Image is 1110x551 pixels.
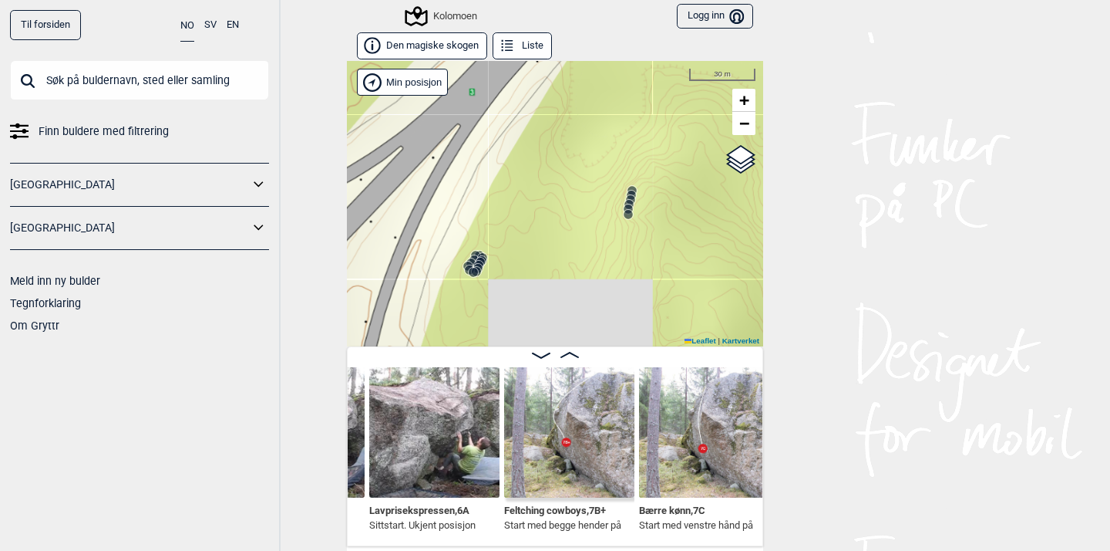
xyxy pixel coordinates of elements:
img: Lars Audun Nornes pa Lavprisekspressen [369,367,499,498]
a: Zoom in [732,89,755,112]
input: Søk på buldernavn, sted eller samling [10,60,269,100]
button: SV [204,10,217,40]
span: Finn buldere med filtrering [39,120,169,143]
a: Layers [726,143,755,177]
a: Meld inn ny bulder [10,275,100,287]
img: Baerre konn 220902 [639,367,769,498]
a: Leaflet [684,336,716,345]
div: Vis min posisjon [357,69,448,96]
span: Bærre kønn , 7C [639,502,705,516]
button: Den magiske skogen [357,32,487,59]
button: Logg inn [677,4,753,29]
span: | [718,336,720,345]
button: EN [227,10,239,40]
span: Feltching cowboys , 7B+ [504,502,606,516]
a: [GEOGRAPHIC_DATA] [10,174,249,196]
p: Sittstart. Ukjent posisjon [369,518,476,533]
span: − [739,113,749,133]
p: Start med venstre hånd på [639,518,753,533]
a: Tegnforklaring [10,297,81,309]
a: Kartverket [722,336,759,345]
button: Liste [493,32,552,59]
span: + [739,90,749,110]
a: Om Gryttr [10,319,59,332]
button: NO [180,10,194,42]
a: Zoom out [732,112,755,135]
div: 30 m [689,69,755,81]
p: Start med begge hender på [504,518,621,533]
div: Kolomoen [407,7,477,25]
a: [GEOGRAPHIC_DATA] [10,217,249,239]
a: Til forsiden [10,10,81,40]
a: Finn buldere med filtrering [10,120,269,143]
span: Lavprisekspressen , 6A [369,502,469,516]
img: Feltching cowboys 220902 [504,367,634,498]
